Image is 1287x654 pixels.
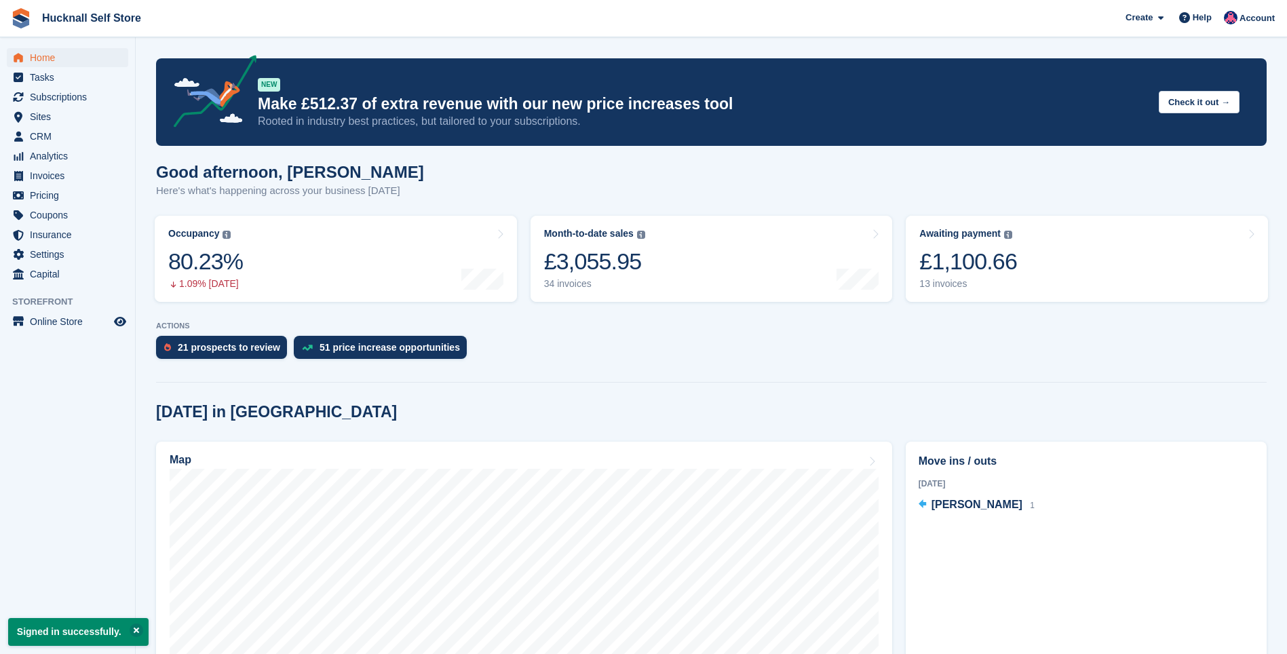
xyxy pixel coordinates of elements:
[30,225,111,244] span: Insurance
[258,114,1148,129] p: Rooted in industry best practices, but tailored to your subscriptions.
[7,147,128,166] a: menu
[7,225,128,244] a: menu
[7,48,128,67] a: menu
[7,107,128,126] a: menu
[7,245,128,264] a: menu
[30,68,111,87] span: Tasks
[156,322,1267,330] p: ACTIONS
[1240,12,1275,25] span: Account
[30,186,111,205] span: Pricing
[37,7,147,29] a: Hucknall Self Store
[7,88,128,107] a: menu
[1159,91,1240,113] button: Check it out →
[258,78,280,92] div: NEW
[11,8,31,28] img: stora-icon-8386f47178a22dfd0bd8f6a31ec36ba5ce8667c1dd55bd0f319d3a0aa187defe.svg
[168,228,219,239] div: Occupancy
[7,312,128,331] a: menu
[112,313,128,330] a: Preview store
[178,342,280,353] div: 21 prospects to review
[30,107,111,126] span: Sites
[7,127,128,146] a: menu
[30,127,111,146] span: CRM
[931,499,1022,510] span: [PERSON_NAME]
[919,278,1017,290] div: 13 invoices
[7,68,128,87] a: menu
[30,48,111,67] span: Home
[7,265,128,284] a: menu
[320,342,460,353] div: 51 price increase opportunities
[544,248,645,275] div: £3,055.95
[168,278,243,290] div: 1.09% [DATE]
[30,147,111,166] span: Analytics
[294,336,474,366] a: 51 price increase opportunities
[906,216,1268,302] a: Awaiting payment £1,100.66 13 invoices
[12,295,135,309] span: Storefront
[919,248,1017,275] div: £1,100.66
[30,206,111,225] span: Coupons
[302,345,313,351] img: price_increase_opportunities-93ffe204e8149a01c8c9dc8f82e8f89637d9d84a8eef4429ea346261dce0b2c0.svg
[168,248,243,275] div: 80.23%
[156,183,424,199] p: Here's what's happening across your business [DATE]
[919,478,1254,490] div: [DATE]
[544,278,645,290] div: 34 invoices
[919,228,1001,239] div: Awaiting payment
[7,166,128,185] a: menu
[8,618,149,646] p: Signed in successfully.
[155,216,517,302] a: Occupancy 80.23% 1.09% [DATE]
[156,403,397,421] h2: [DATE] in [GEOGRAPHIC_DATA]
[30,245,111,264] span: Settings
[162,55,257,132] img: price-adjustments-announcement-icon-8257ccfd72463d97f412b2fc003d46551f7dbcb40ab6d574587a9cd5c0d94...
[30,312,111,331] span: Online Store
[30,166,111,185] span: Invoices
[30,265,111,284] span: Capital
[258,94,1148,114] p: Make £512.37 of extra revenue with our new price increases tool
[1030,501,1035,510] span: 1
[223,231,231,239] img: icon-info-grey-7440780725fd019a000dd9b08b2336e03edf1995a4989e88bcd33f0948082b44.svg
[7,206,128,225] a: menu
[170,454,191,466] h2: Map
[1224,11,1237,24] img: Helen
[30,88,111,107] span: Subscriptions
[637,231,645,239] img: icon-info-grey-7440780725fd019a000dd9b08b2336e03edf1995a4989e88bcd33f0948082b44.svg
[1193,11,1212,24] span: Help
[156,163,424,181] h1: Good afternoon, [PERSON_NAME]
[156,336,294,366] a: 21 prospects to review
[164,343,171,351] img: prospect-51fa495bee0391a8d652442698ab0144808aea92771e9ea1ae160a38d050c398.svg
[531,216,893,302] a: Month-to-date sales £3,055.95 34 invoices
[1004,231,1012,239] img: icon-info-grey-7440780725fd019a000dd9b08b2336e03edf1995a4989e88bcd33f0948082b44.svg
[919,453,1254,469] h2: Move ins / outs
[919,497,1035,514] a: [PERSON_NAME] 1
[1126,11,1153,24] span: Create
[7,186,128,205] a: menu
[544,228,634,239] div: Month-to-date sales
